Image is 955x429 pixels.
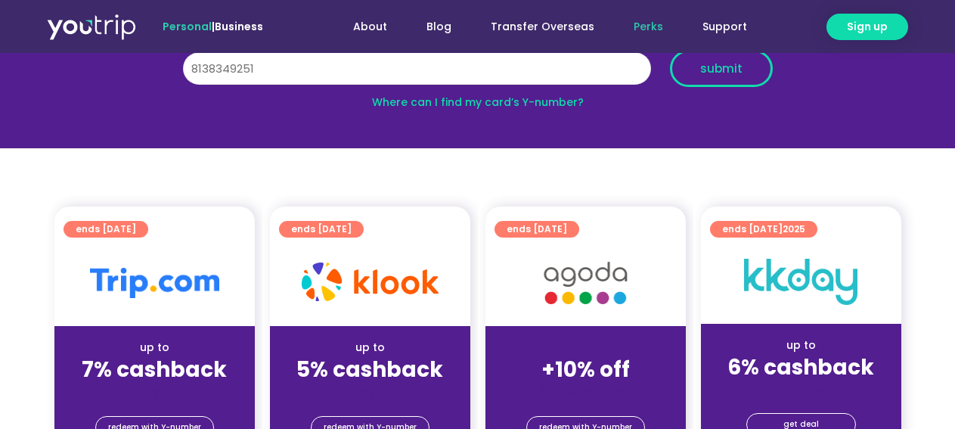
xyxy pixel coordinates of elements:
[215,19,263,34] a: Business
[183,50,773,98] form: Y Number
[163,19,263,34] span: |
[710,221,817,238] a: ends [DATE]2025
[407,13,471,41] a: Blog
[279,221,364,238] a: ends [DATE]
[498,384,674,399] div: (for stays only)
[683,13,767,41] a: Support
[670,50,773,87] button: submit
[163,19,212,34] span: Personal
[372,95,584,110] a: Where can I find my card’s Y-number?
[727,353,874,382] strong: 6% cashback
[783,222,805,235] span: 2025
[333,13,407,41] a: About
[64,221,148,238] a: ends [DATE]
[67,384,243,399] div: (for stays only)
[282,340,458,356] div: up to
[572,340,600,355] span: up to
[67,340,243,356] div: up to
[183,52,651,85] input: 10 digit Y-number (e.g. 8123456789)
[296,355,443,384] strong: 5% cashback
[847,19,888,35] span: Sign up
[507,221,567,238] span: ends [DATE]
[82,355,227,384] strong: 7% cashback
[304,13,767,41] nav: Menu
[471,13,614,41] a: Transfer Overseas
[826,14,908,40] a: Sign up
[495,221,579,238] a: ends [DATE]
[291,221,352,238] span: ends [DATE]
[713,381,889,397] div: (for stays only)
[700,63,743,74] span: submit
[713,337,889,353] div: up to
[76,221,136,238] span: ends [DATE]
[722,221,805,238] span: ends [DATE]
[614,13,683,41] a: Perks
[541,355,630,384] strong: +10% off
[282,384,458,399] div: (for stays only)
